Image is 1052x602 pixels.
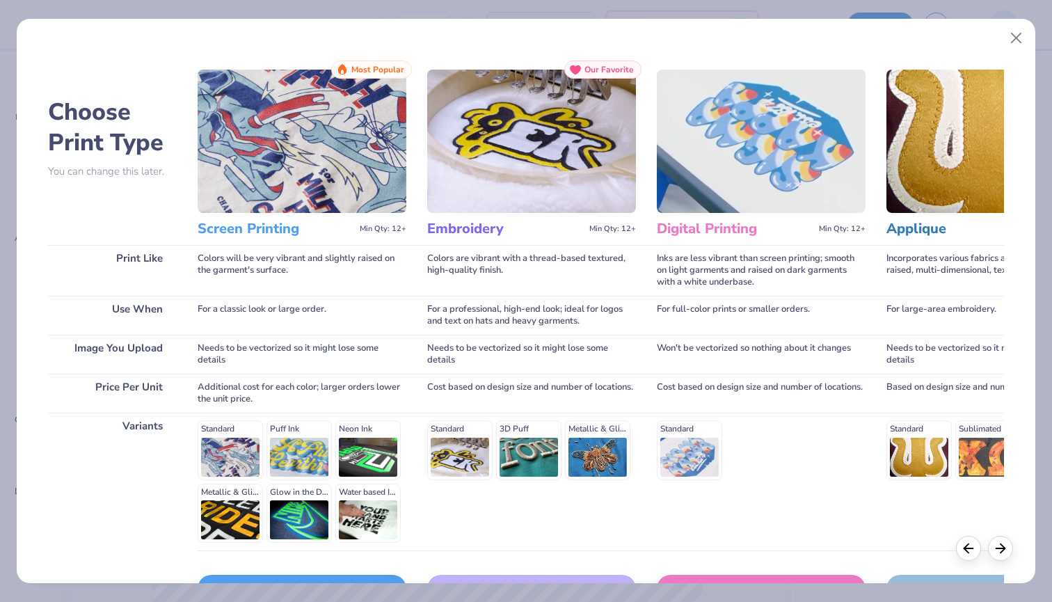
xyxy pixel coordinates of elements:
div: Print Like [48,245,177,296]
span: Min Qty: 12+ [819,224,866,234]
span: Our Favorite [584,65,634,74]
h3: Screen Printing [198,220,354,238]
h3: Embroidery [427,220,584,238]
button: Close [1003,25,1030,52]
div: For a classic look or large order. [198,296,406,335]
div: Additional cost for each color; larger orders lower the unit price. [198,374,406,413]
div: Colors are vibrant with a thread-based textured, high-quality finish. [427,245,636,296]
div: Inks are less vibrant than screen printing; smooth on light garments and raised on dark garments ... [657,245,866,296]
div: For a professional, high-end look; ideal for logos and text on hats and heavy garments. [427,296,636,335]
span: Min Qty: 12+ [360,224,406,234]
div: For full-color prints or smaller orders. [657,296,866,335]
h3: Digital Printing [657,220,813,238]
div: Cost based on design size and number of locations. [427,374,636,413]
div: Price Per Unit [48,374,177,413]
h2: Choose Print Type [48,97,177,158]
div: Won't be vectorized so nothing about it changes [657,335,866,374]
p: You can change this later. [48,166,177,177]
div: Variants [48,413,177,550]
span: Min Qty: 12+ [589,224,636,234]
img: Digital Printing [657,70,866,213]
div: Needs to be vectorized so it might lose some details [198,335,406,374]
img: Screen Printing [198,70,406,213]
div: Use When [48,296,177,335]
img: Embroidery [427,70,636,213]
div: Image You Upload [48,335,177,374]
div: Colors will be very vibrant and slightly raised on the garment's surface. [198,245,406,296]
div: Needs to be vectorized so it might lose some details [427,335,636,374]
span: Most Popular [351,65,404,74]
h3: Applique [886,220,1043,238]
div: Cost based on design size and number of locations. [657,374,866,413]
